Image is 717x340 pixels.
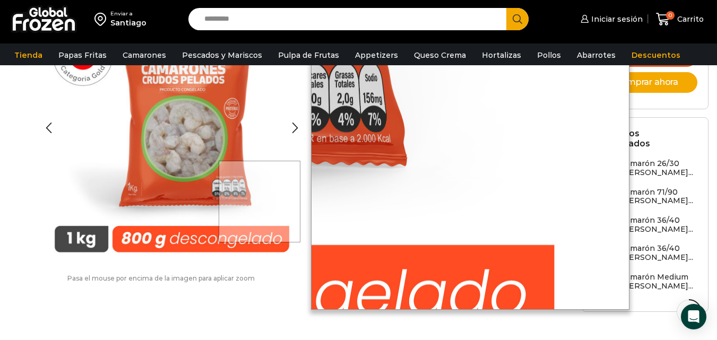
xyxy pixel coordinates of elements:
span: 0 [666,11,675,20]
a: Abarrotes [572,45,621,65]
a: Pescados y Mariscos [177,45,267,65]
a: Iniciar sesión [578,8,643,30]
a: Camarón 36/40 [PERSON_NAME]... [593,244,698,267]
a: Papas Fritas [53,45,112,65]
h3: Camarón 36/40 [PERSON_NAME]... [620,216,698,234]
a: Pulpa de Frutas [273,45,344,65]
a: Camarón 36/40 [PERSON_NAME]... [593,216,698,239]
a: Tienda [9,45,48,65]
span: Iniciar sesión [589,14,643,24]
a: 0 Carrito [653,7,706,32]
div: Open Intercom Messenger [681,304,706,329]
h2: Productos relacionados [593,128,698,149]
div: Enviar a [110,10,146,18]
div: Santiago [110,18,146,28]
a: Pollos [532,45,566,65]
button: Comprar ahora [593,72,698,93]
a: Queso Crema [409,45,471,65]
button: Search button [506,8,529,30]
a: Hortalizas [477,45,526,65]
a: Camarón 26/30 [PERSON_NAME]... [593,159,698,182]
h3: Camarón 71/90 [PERSON_NAME]... [620,188,698,206]
a: Camarón 71/90 [PERSON_NAME]... [593,188,698,211]
h3: Camarón 26/30 [PERSON_NAME]... [620,159,698,177]
a: Appetizers [350,45,403,65]
a: Camarones [117,45,171,65]
img: address-field-icon.svg [94,10,110,28]
p: Pasa el mouse por encima de la imagen para aplicar zoom [8,275,314,282]
h3: Camarón Medium [PERSON_NAME]... [620,273,698,291]
a: Descuentos [626,45,686,65]
a: Camarón Medium [PERSON_NAME]... [593,273,698,295]
h3: Camarón 36/40 [PERSON_NAME]... [620,244,698,262]
span: Carrito [675,14,704,24]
